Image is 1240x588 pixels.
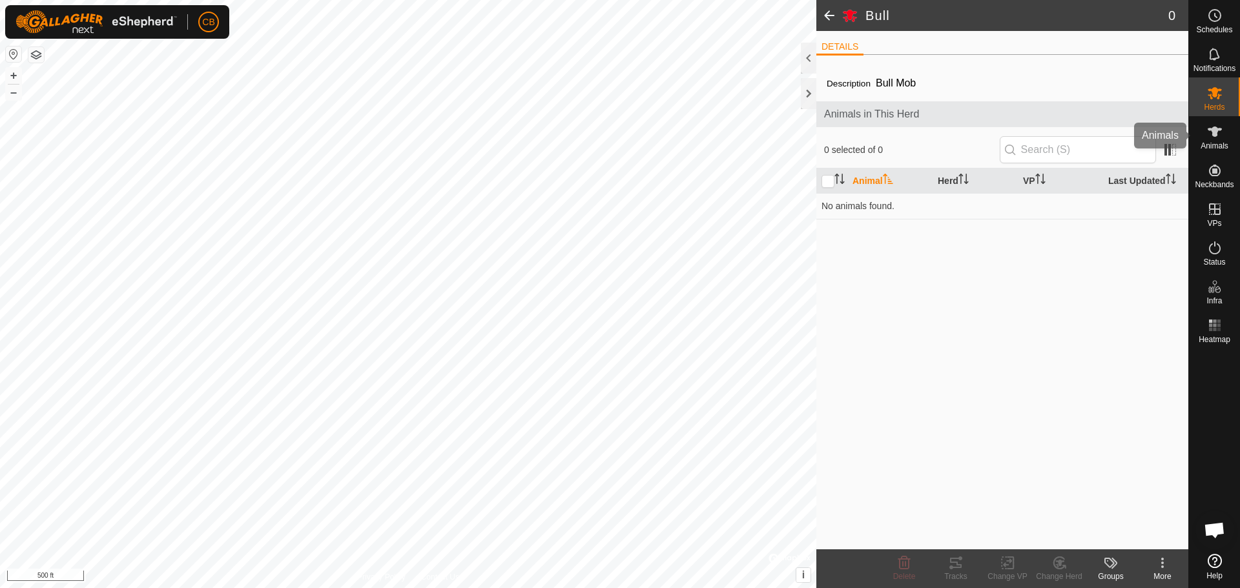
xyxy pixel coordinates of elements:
[824,143,1000,157] span: 0 selected of 0
[1189,549,1240,585] a: Help
[982,571,1033,582] div: Change VP
[15,10,177,34] img: Gallagher Logo
[1035,176,1046,186] p-sorticon: Activate to sort
[6,68,21,83] button: +
[930,571,982,582] div: Tracks
[1195,181,1234,188] span: Neckbands
[816,40,863,56] li: DETAILS
[1018,168,1103,194] th: VP
[893,572,916,581] span: Delete
[871,72,921,94] span: Bull Mob
[847,168,933,194] th: Animal
[1000,136,1156,163] input: Search (S)
[1201,142,1228,150] span: Animals
[6,46,21,62] button: Reset Map
[421,571,459,583] a: Contact Us
[824,106,1181,122] span: Animals in This Herd
[883,176,893,186] p-sorticon: Activate to sort
[827,79,871,88] label: Description
[202,15,214,29] span: CB
[1168,6,1175,25] span: 0
[1195,511,1234,549] div: Open chat
[1103,168,1188,194] th: Last Updated
[865,8,1168,23] h2: Bull
[6,85,21,100] button: –
[816,193,1188,219] td: No animals found.
[1033,571,1085,582] div: Change Herd
[1199,336,1230,343] span: Heatmap
[357,571,406,583] a: Privacy Policy
[1137,571,1188,582] div: More
[933,168,1018,194] th: Herd
[802,569,805,580] span: i
[1196,26,1232,34] span: Schedules
[1085,571,1137,582] div: Groups
[1206,572,1223,580] span: Help
[958,176,969,186] p-sorticon: Activate to sort
[834,176,845,186] p-sorticon: Activate to sort
[28,47,44,63] button: Map Layers
[1204,103,1224,111] span: Herds
[1206,297,1222,305] span: Infra
[1207,219,1221,227] span: VPs
[1203,258,1225,266] span: Status
[1166,176,1176,186] p-sorticon: Activate to sort
[796,568,811,582] button: i
[1193,65,1235,72] span: Notifications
